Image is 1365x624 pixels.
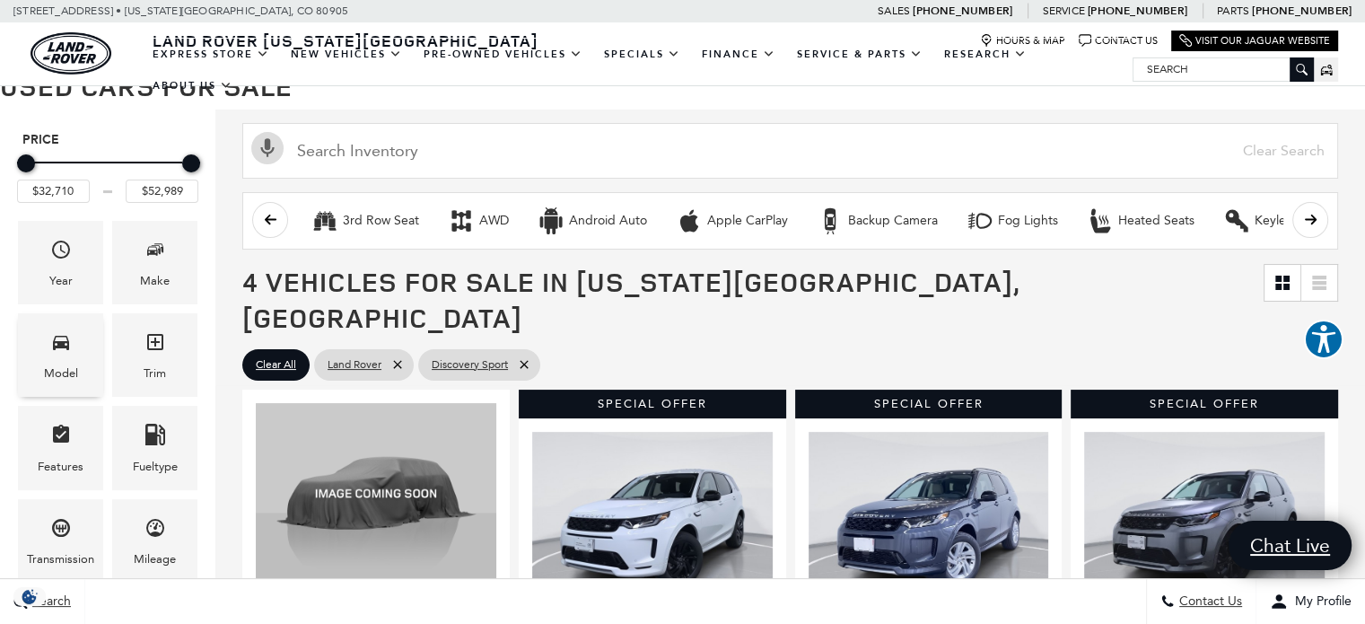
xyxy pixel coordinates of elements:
div: ModelModel [18,313,103,397]
div: Model [44,364,78,383]
button: Open user profile menu [1256,579,1365,624]
img: 2024 Land Rover Discovery Sport S [532,432,773,612]
button: Fog LightsFog Lights [957,202,1068,240]
input: Maximum [126,180,198,203]
span: 4 Vehicles for Sale in [US_STATE][GEOGRAPHIC_DATA], [GEOGRAPHIC_DATA] [242,263,1019,336]
div: Fueltype [133,457,178,477]
span: Discovery Sport [432,354,508,376]
span: Make [144,234,166,271]
img: 2022 Land Rover Discovery Sport S R-Dynamic [256,403,496,584]
a: Contact Us [1079,34,1158,48]
button: scroll right [1292,202,1328,238]
div: Special Offer [1071,390,1338,418]
a: Research [933,39,1037,70]
div: FueltypeFueltype [112,406,197,489]
button: Keyless EntryKeyless Entry [1213,202,1340,240]
div: Price [17,148,198,203]
button: Apple CarPlayApple CarPlay [666,202,798,240]
button: scroll left [252,202,288,238]
div: TrimTrim [112,313,197,397]
span: Mileage [144,513,166,549]
button: 3rd Row Seat3rd Row Seat [302,202,429,240]
img: 2024 Land Rover Discovery Sport S [1084,432,1325,611]
span: Fueltype [144,419,166,456]
img: 2024 Land Rover Discovery Sport S [809,432,1049,611]
a: Finance [691,39,786,70]
input: Minimum [17,180,90,203]
div: FeaturesFeatures [18,406,103,489]
span: Transmission [50,513,72,549]
a: Service & Parts [786,39,933,70]
a: New Vehicles [280,39,413,70]
a: Visit Our Jaguar Website [1179,34,1330,48]
div: Keyless Entry [1255,213,1330,229]
div: Android Auto [538,207,564,234]
a: land-rover [31,32,111,75]
a: Pre-Owned Vehicles [413,39,593,70]
span: Clear All [256,354,296,376]
div: Android Auto [569,213,647,229]
a: [PHONE_NUMBER] [913,4,1012,18]
div: Maximum Price [182,154,200,172]
a: Specials [593,39,691,70]
a: [PHONE_NUMBER] [1088,4,1187,18]
span: Features [50,419,72,456]
div: MileageMileage [112,499,197,583]
a: Hours & Map [980,34,1065,48]
div: Backup Camera [817,207,844,234]
div: YearYear [18,221,103,304]
div: Transmission [27,549,94,569]
nav: Main Navigation [142,39,1133,101]
span: My Profile [1288,594,1352,610]
div: MakeMake [112,221,197,304]
svg: Click to toggle on voice search [251,132,284,164]
a: EXPRESS STORE [142,39,280,70]
div: TransmissionTransmission [18,499,103,583]
a: Grid View [1264,265,1300,301]
img: Opt-Out Icon [9,587,50,606]
div: Year [49,271,73,291]
img: Land Rover [31,32,111,75]
div: Trim [144,364,166,383]
button: Backup CameraBackup Camera [807,202,948,240]
input: Search [1133,58,1313,80]
a: Chat Live [1229,521,1352,570]
input: Search Inventory [242,123,1338,179]
div: Heated Seats [1118,213,1194,229]
div: Backup Camera [848,213,938,229]
div: Keyless Entry [1223,207,1250,234]
span: Year [50,234,72,271]
span: Trim [144,327,166,364]
div: Make [140,271,170,291]
span: Land Rover [US_STATE][GEOGRAPHIC_DATA] [153,30,538,51]
div: 3rd Row Seat [311,207,338,234]
span: Contact Us [1175,594,1242,610]
span: Model [50,327,72,364]
span: Parts [1217,4,1249,17]
a: About Us [142,70,243,101]
div: Features [38,457,83,477]
div: Fog Lights [998,213,1058,229]
div: AWD [479,213,509,229]
span: Land Rover [328,354,381,376]
h5: Price [22,132,193,148]
a: Land Rover [US_STATE][GEOGRAPHIC_DATA] [142,30,549,51]
section: Click to Open Cookie Consent Modal [9,587,50,606]
span: Sales [878,4,910,17]
button: Heated SeatsHeated Seats [1077,202,1204,240]
div: Fog Lights [967,207,993,234]
div: Special Offer [795,390,1063,418]
div: Special Offer [519,390,786,418]
div: Mileage [134,549,176,569]
div: AWD [448,207,475,234]
span: Service [1042,4,1084,17]
div: Minimum Price [17,154,35,172]
button: Android AutoAndroid Auto [528,202,657,240]
div: Heated Seats [1087,207,1114,234]
div: Apple CarPlay [676,207,703,234]
aside: Accessibility Help Desk [1304,320,1343,363]
a: [STREET_ADDRESS] • [US_STATE][GEOGRAPHIC_DATA], CO 80905 [13,4,348,17]
button: Explore your accessibility options [1304,320,1343,359]
div: 3rd Row Seat [343,213,419,229]
a: [PHONE_NUMBER] [1252,4,1352,18]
